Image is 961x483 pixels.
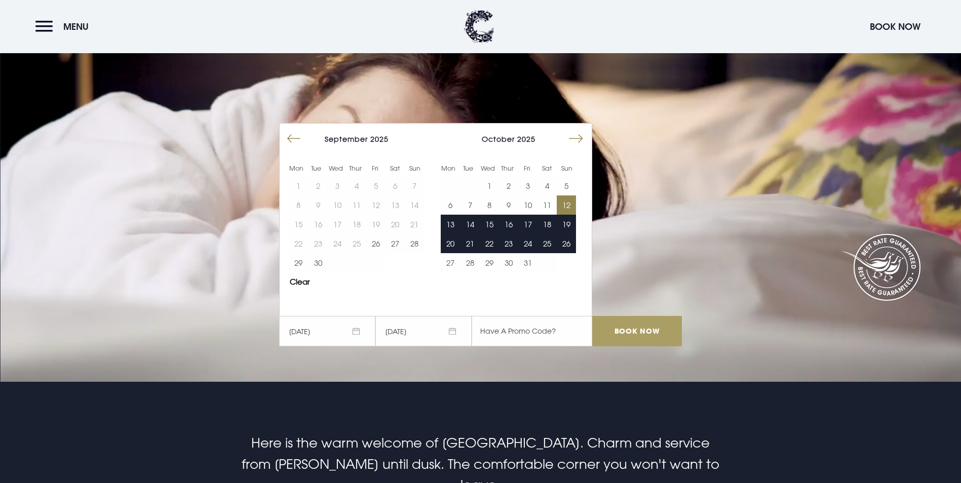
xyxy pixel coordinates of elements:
td: Choose Wednesday, October 15, 2025 as your end date. [480,215,499,234]
td: Choose Monday, October 20, 2025 as your end date. [441,234,460,253]
td: Choose Saturday, September 27, 2025 as your end date. [386,234,405,253]
button: 28 [405,234,424,253]
button: 20 [441,234,460,253]
button: 29 [289,253,308,272]
button: 18 [537,215,557,234]
button: 7 [460,195,479,215]
td: Choose Friday, October 24, 2025 as your end date. [518,234,537,253]
td: Choose Tuesday, October 21, 2025 as your end date. [460,234,479,253]
input: Book Now [592,316,681,346]
td: Choose Wednesday, October 22, 2025 as your end date. [480,234,499,253]
td: Selected. Sunday, October 12, 2025 [557,195,576,215]
td: Choose Friday, October 31, 2025 as your end date. [518,253,537,272]
td: Choose Monday, October 13, 2025 as your end date. [441,215,460,234]
button: 30 [308,253,327,272]
button: 10 [518,195,537,215]
span: 2025 [517,135,535,143]
button: Clear [290,278,310,286]
td: Choose Saturday, October 4, 2025 as your end date. [537,176,557,195]
td: Choose Sunday, October 19, 2025 as your end date. [557,215,576,234]
button: Book Now [865,16,926,37]
td: Choose Tuesday, September 30, 2025 as your end date. [308,253,327,272]
button: 1 [480,176,499,195]
button: 11 [537,195,557,215]
td: Choose Thursday, October 23, 2025 as your end date. [499,234,518,253]
img: Clandeboye Lodge [464,10,494,43]
button: 27 [441,253,460,272]
td: Choose Sunday, October 26, 2025 as your end date. [557,234,576,253]
button: Menu [35,16,94,37]
td: Choose Thursday, October 16, 2025 as your end date. [499,215,518,234]
button: 3 [518,176,537,195]
button: 8 [480,195,499,215]
td: Choose Monday, October 6, 2025 as your end date. [441,195,460,215]
button: 16 [499,215,518,234]
td: Choose Wednesday, October 1, 2025 as your end date. [480,176,499,195]
button: 9 [499,195,518,215]
button: 30 [499,253,518,272]
button: 6 [441,195,460,215]
td: Choose Saturday, October 11, 2025 as your end date. [537,195,557,215]
button: 26 [557,234,576,253]
button: 14 [460,215,479,234]
td: Choose Sunday, September 28, 2025 as your end date. [405,234,424,253]
button: 26 [366,234,386,253]
button: 22 [480,234,499,253]
td: Choose Tuesday, October 7, 2025 as your end date. [460,195,479,215]
span: 2025 [370,135,389,143]
td: Choose Tuesday, October 14, 2025 as your end date. [460,215,479,234]
button: 12 [557,195,576,215]
button: 19 [557,215,576,234]
td: Choose Sunday, October 5, 2025 as your end date. [557,176,576,195]
button: 15 [480,215,499,234]
td: Choose Saturday, October 18, 2025 as your end date. [537,215,557,234]
td: Choose Friday, October 17, 2025 as your end date. [518,215,537,234]
button: Move forward to switch to the next month. [566,129,586,148]
span: Menu [63,21,89,32]
button: 27 [386,234,405,253]
button: 13 [441,215,460,234]
td: Choose Thursday, October 2, 2025 as your end date. [499,176,518,195]
td: Choose Monday, September 29, 2025 as your end date. [289,253,308,272]
button: 4 [537,176,557,195]
button: 29 [480,253,499,272]
span: [DATE] [375,316,472,346]
td: Choose Saturday, October 25, 2025 as your end date. [537,234,557,253]
button: 28 [460,253,479,272]
button: 5 [557,176,576,195]
input: Have A Promo Code? [472,316,592,346]
td: Choose Thursday, October 9, 2025 as your end date. [499,195,518,215]
button: 25 [537,234,557,253]
button: 21 [460,234,479,253]
td: Choose Monday, October 27, 2025 as your end date. [441,253,460,272]
td: Choose Tuesday, October 28, 2025 as your end date. [460,253,479,272]
span: September [325,135,368,143]
td: Choose Thursday, October 30, 2025 as your end date. [499,253,518,272]
span: October [482,135,515,143]
span: [DATE] [279,316,375,346]
td: Choose Wednesday, October 29, 2025 as your end date. [480,253,499,272]
button: 2 [499,176,518,195]
td: Choose Friday, October 3, 2025 as your end date. [518,176,537,195]
button: 23 [499,234,518,253]
td: Choose Friday, October 10, 2025 as your end date. [518,195,537,215]
td: Choose Friday, September 26, 2025 as your end date. [366,234,386,253]
button: 24 [518,234,537,253]
button: Move backward to switch to the previous month. [284,129,303,148]
button: 31 [518,253,537,272]
button: 17 [518,215,537,234]
td: Choose Wednesday, October 8, 2025 as your end date. [480,195,499,215]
